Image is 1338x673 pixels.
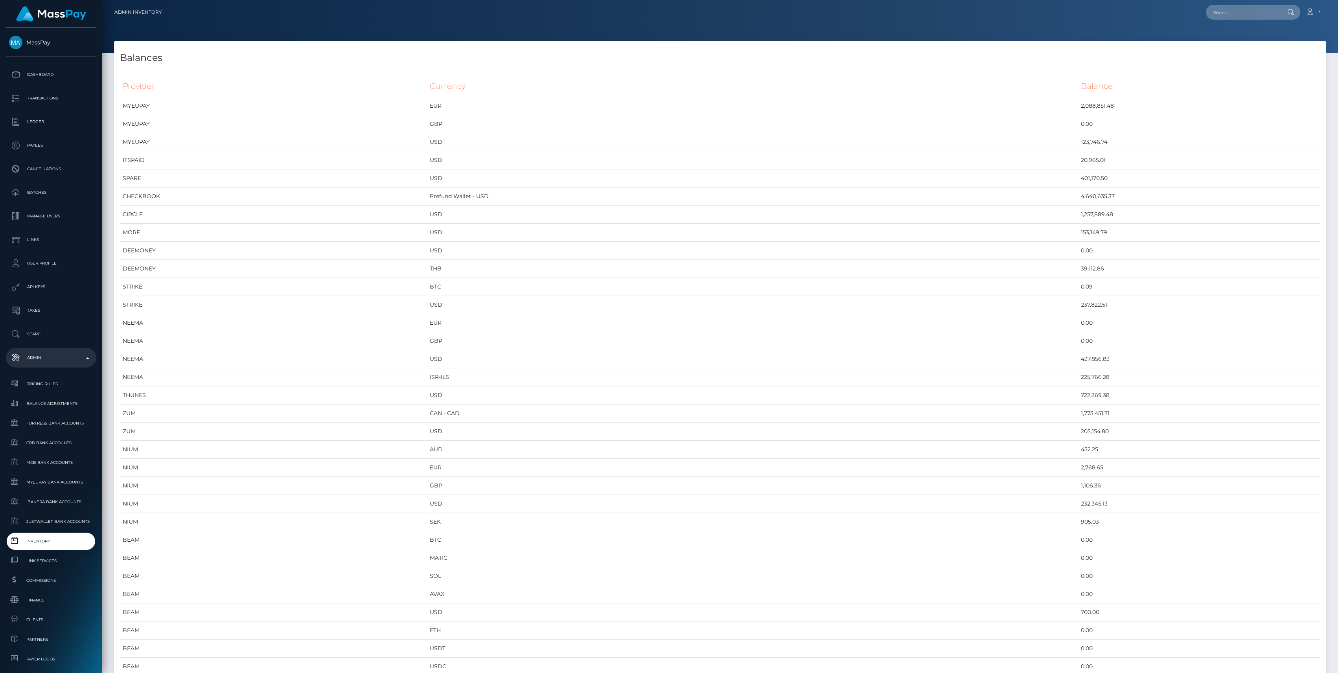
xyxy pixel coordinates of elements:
td: GBP [427,332,1078,350]
span: Ibanera Bank Accounts [9,497,93,506]
a: Admin [6,348,96,368]
td: SEK [427,513,1078,531]
td: USD [427,151,1078,169]
a: JustWallet Bank Accounts [6,513,96,530]
a: CRB Bank Accounts [6,434,96,451]
td: USD [427,242,1078,260]
p: Links [9,234,93,246]
td: NIUM [120,495,427,513]
a: Payer Logos [6,651,96,667]
p: Ledger [9,116,93,128]
td: GBP [427,115,1078,133]
td: NEEMA [120,332,427,350]
td: USD [427,603,1078,622]
td: NEEMA [120,314,427,332]
span: Partners [9,635,93,644]
td: BEAM [120,622,427,640]
th: Balance [1078,75,1320,97]
td: 2,088,851.48 [1078,97,1320,115]
td: 0.00 [1078,567,1320,585]
td: STRIKE [120,296,427,314]
td: EUR [427,97,1078,115]
td: 1,773,451.71 [1078,405,1320,423]
input: Search... [1206,5,1280,20]
td: THUNES [120,386,427,405]
p: User Profile [9,257,93,269]
td: AVAX [427,585,1078,603]
td: 205,154.80 [1078,423,1320,441]
td: MORE [120,224,427,242]
td: NEEMA [120,350,427,368]
a: Clients [6,611,96,628]
th: Provider [120,75,427,97]
td: USD [427,206,1078,224]
td: NEEMA [120,368,427,386]
a: Cancellations [6,159,96,179]
td: ISR-ILS [427,368,1078,386]
a: Search [6,324,96,344]
p: Transactions [9,92,93,104]
td: 1,106.36 [1078,477,1320,495]
td: 39,112.86 [1078,260,1320,278]
span: Inventory [9,537,93,546]
a: Pricing Rules [6,375,96,392]
td: 1,257,889.48 [1078,206,1320,224]
td: NIUM [120,513,427,531]
a: Partners [6,631,96,648]
td: NIUM [120,459,427,477]
span: Balance Adjustments [9,399,93,408]
td: 0.00 [1078,115,1320,133]
td: CIRCLE [120,206,427,224]
td: MYEUPAY [120,115,427,133]
td: USD [427,423,1078,441]
td: SOL [427,567,1078,585]
td: USDT [427,640,1078,658]
td: 153,149.79 [1078,224,1320,242]
h4: Balances [120,51,1320,65]
td: EUR [427,459,1078,477]
td: BTC [427,531,1078,549]
p: Payees [9,140,93,151]
td: NIUM [120,477,427,495]
td: BEAM [120,567,427,585]
td: AUD [427,441,1078,459]
td: MYEUPAY [120,97,427,115]
td: DEEMONEY [120,242,427,260]
a: Taxes [6,301,96,320]
td: BTC [427,278,1078,296]
td: 0.00 [1078,622,1320,640]
a: User Profile [6,254,96,273]
td: GBP [427,477,1078,495]
td: 225,766.28 [1078,368,1320,386]
span: MassPay [6,39,96,46]
td: 700.00 [1078,603,1320,622]
p: Taxes [9,305,93,316]
a: MCB Bank Accounts [6,454,96,471]
td: 0.00 [1078,549,1320,567]
td: USD [427,495,1078,513]
td: EUR [427,314,1078,332]
td: MATIC [427,549,1078,567]
a: Transactions [6,88,96,108]
td: 4,640,635.37 [1078,188,1320,206]
td: 905.03 [1078,513,1320,531]
td: CHECKBOOK [120,188,427,206]
td: MYEUPAY [120,133,427,151]
td: DEEMONEY [120,260,427,278]
td: 452.25 [1078,441,1320,459]
td: 401,170.50 [1078,169,1320,188]
p: Cancellations [9,163,93,175]
span: MCB Bank Accounts [9,458,93,467]
td: 0.00 [1078,531,1320,549]
td: 0.00 [1078,242,1320,260]
td: 0.00 [1078,332,1320,350]
td: 0.00 [1078,640,1320,658]
a: API Keys [6,277,96,297]
td: USD [427,296,1078,314]
span: Finance [9,596,93,605]
td: 437,856.83 [1078,350,1320,368]
span: CRB Bank Accounts [9,438,93,447]
td: 20,965.01 [1078,151,1320,169]
td: SPARE [120,169,427,188]
a: Admin Inventory [114,4,162,20]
